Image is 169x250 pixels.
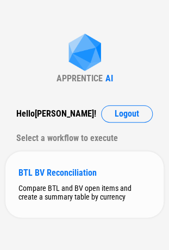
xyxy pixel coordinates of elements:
[105,73,113,84] div: AI
[18,184,151,201] div: Compare BTL and BV open items and create a summary table by currency
[115,110,139,118] span: Logout
[57,73,103,84] div: APPRENTICE
[18,168,151,178] div: BTL BV Reconciliation
[63,34,107,73] img: Apprentice AI
[16,105,96,123] div: Hello [PERSON_NAME] !
[16,130,153,147] div: Select a workflow to execute
[101,105,153,123] button: Logout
